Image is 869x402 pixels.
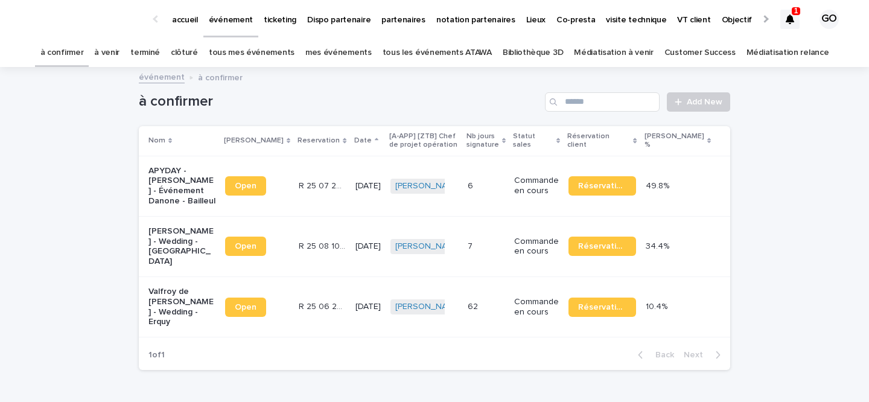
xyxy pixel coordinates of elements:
[355,302,381,312] p: [DATE]
[514,297,559,317] p: Commande en cours
[820,10,839,29] div: GO
[395,241,461,252] a: [PERSON_NAME]
[299,239,348,252] p: R 25 08 1065
[574,39,654,67] a: Médiatisation à venir
[235,182,256,190] span: Open
[646,179,672,191] p: 49.8%
[209,39,294,67] a: tous mes événements
[687,98,722,106] span: Add New
[148,287,215,327] p: Valfroy de [PERSON_NAME] - Wedding - Erquy
[298,134,340,147] p: Reservation
[578,242,626,250] span: Réservation
[468,239,475,252] p: 7
[466,130,499,152] p: Nb jours signature
[664,39,736,67] a: Customer Success
[468,179,476,191] p: 6
[513,130,553,152] p: Statut sales
[578,303,626,311] span: Réservation
[235,242,256,250] span: Open
[646,299,670,312] p: 10.4%
[389,130,459,152] p: [A-APP] [ZTB] Chef de projet opération
[225,237,266,256] a: Open
[355,241,381,252] p: [DATE]
[354,134,372,147] p: Date
[746,39,829,67] a: Médiatisation relance
[24,7,141,31] img: Ls34BcGeRexTGTNfXpUC
[568,298,635,317] a: Réservation
[395,181,461,191] a: [PERSON_NAME]
[171,39,198,67] a: clôturé
[648,351,674,359] span: Back
[679,349,730,360] button: Next
[130,39,160,67] a: terminé
[305,39,372,67] a: mes événements
[514,237,559,257] p: Commande en cours
[645,130,704,152] p: [PERSON_NAME] %
[780,10,800,29] div: 1
[383,39,492,67] a: tous les événements ATAWA
[148,166,215,206] p: APYDAY - [PERSON_NAME] - Événement Danone - Bailleul
[395,302,461,312] a: [PERSON_NAME]
[139,216,730,276] tr: [PERSON_NAME] - Wedding - [GEOGRAPHIC_DATA]OpenR 25 08 1065R 25 08 1065 [DATE][PERSON_NAME] 77 Co...
[139,340,174,370] p: 1 of 1
[514,176,559,196] p: Commande en cours
[503,39,563,67] a: Bibliothèque 3D
[139,69,185,83] a: événement
[299,179,348,191] p: R 25 07 2704
[568,237,635,256] a: Réservation
[225,176,266,196] a: Open
[198,70,243,83] p: à confirmer
[628,349,679,360] button: Back
[225,298,266,317] a: Open
[235,303,256,311] span: Open
[148,134,165,147] p: Nom
[567,130,630,152] p: Réservation client
[568,176,635,196] a: Réservation
[794,7,798,15] p: 1
[299,299,348,312] p: R 25 06 2349
[468,299,480,312] p: 62
[139,276,730,337] tr: Valfroy de [PERSON_NAME] - Wedding - ErquyOpenR 25 06 2349R 25 06 2349 [DATE][PERSON_NAME] 6262 C...
[355,181,381,191] p: [DATE]
[94,39,119,67] a: à venir
[148,226,215,267] p: [PERSON_NAME] - Wedding - [GEOGRAPHIC_DATA]
[545,92,660,112] input: Search
[646,239,672,252] p: 34.4%
[139,93,540,110] h1: à confirmer
[224,134,284,147] p: [PERSON_NAME]
[40,39,84,67] a: à confirmer
[667,92,730,112] a: Add New
[684,351,710,359] span: Next
[578,182,626,190] span: Réservation
[139,156,730,216] tr: APYDAY - [PERSON_NAME] - Événement Danone - BailleulOpenR 25 07 2704R 25 07 2704 [DATE][PERSON_NA...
